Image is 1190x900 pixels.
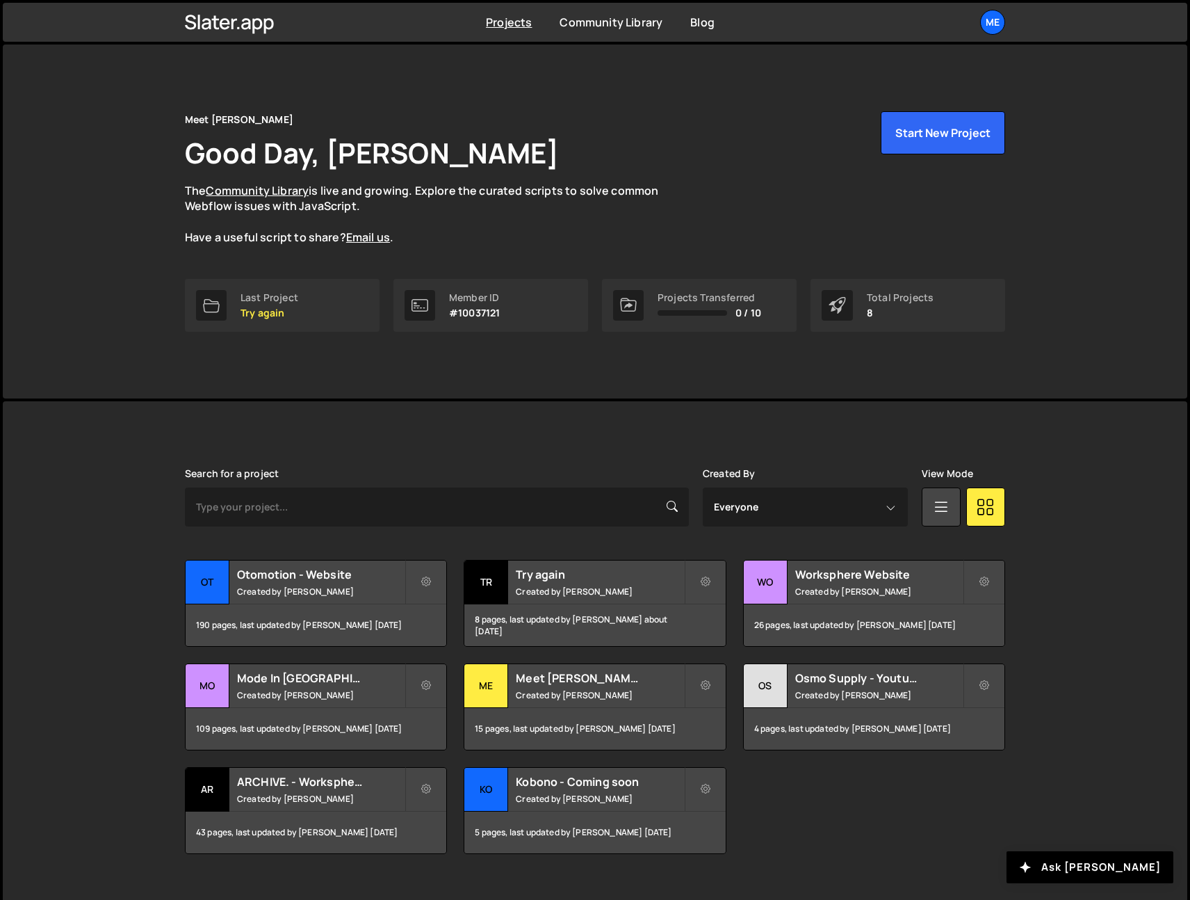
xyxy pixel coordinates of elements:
a: AR ARCHIVE. - Worksphere Created by [PERSON_NAME] 43 pages, last updated by [PERSON_NAME] [DATE] [185,767,447,854]
input: Type your project... [185,488,689,527]
a: Mo Mode In [GEOGRAPHIC_DATA] Created by [PERSON_NAME] 109 pages, last updated by [PERSON_NAME] [D... [185,664,447,750]
h2: Mode In [GEOGRAPHIC_DATA] [237,670,405,686]
div: Total Projects [867,292,934,303]
a: Blog [690,15,715,30]
div: 8 pages, last updated by [PERSON_NAME] about [DATE] [464,604,725,646]
div: 4 pages, last updated by [PERSON_NAME] [DATE] [744,708,1004,750]
p: #10037121 [449,307,500,319]
button: Ask [PERSON_NAME] [1006,851,1173,883]
a: Me [980,10,1005,35]
div: Tr [464,561,508,604]
h2: Otomotion - Website [237,567,405,582]
div: 5 pages, last updated by [PERSON_NAME] [DATE] [464,812,725,853]
h2: Osmo Supply - Youtube [795,670,963,686]
label: Created By [703,468,756,479]
a: Me Meet [PERSON_NAME]™ Created by [PERSON_NAME] 15 pages, last updated by [PERSON_NAME] [DATE] [464,664,726,750]
a: Tr Try again Created by [PERSON_NAME] 8 pages, last updated by [PERSON_NAME] about [DATE] [464,560,726,647]
div: Last Project [241,292,298,303]
a: Last Project Try again [185,279,380,332]
label: Search for a project [185,468,279,479]
div: Member ID [449,292,500,303]
small: Created by [PERSON_NAME] [237,689,405,701]
small: Created by [PERSON_NAME] [516,689,683,701]
a: Projects [486,15,532,30]
h2: Meet [PERSON_NAME]™ [516,670,683,686]
div: Projects Transferred [658,292,761,303]
div: Mo [186,664,229,708]
h1: Good Day, [PERSON_NAME] [185,134,559,172]
p: Try again [241,307,298,319]
small: Created by [PERSON_NAME] [237,586,405,597]
small: Created by [PERSON_NAME] [516,586,683,597]
p: The is live and growing. Explore the curated scripts to solve common Webflow issues with JavaScri... [185,183,685,246]
a: Ot Otomotion - Website Created by [PERSON_NAME] 190 pages, last updated by [PERSON_NAME] [DATE] [185,560,447,647]
a: Community Library [560,15,662,30]
div: Os [744,664,788,708]
div: 43 pages, last updated by [PERSON_NAME] [DATE] [186,812,446,853]
small: Created by [PERSON_NAME] [237,793,405,805]
div: 15 pages, last updated by [PERSON_NAME] [DATE] [464,708,725,750]
div: 109 pages, last updated by [PERSON_NAME] [DATE] [186,708,446,750]
button: Start New Project [881,111,1005,154]
label: View Mode [922,468,973,479]
a: Ko Kobono - Coming soon Created by [PERSON_NAME] 5 pages, last updated by [PERSON_NAME] [DATE] [464,767,726,854]
p: 8 [867,307,934,319]
h2: Kobono - Coming soon [516,774,683,789]
a: Wo Worksphere Website Created by [PERSON_NAME] 26 pages, last updated by [PERSON_NAME] [DATE] [743,560,1005,647]
div: 190 pages, last updated by [PERSON_NAME] [DATE] [186,604,446,646]
h2: ARCHIVE. - Worksphere [237,774,405,789]
div: Wo [744,561,788,604]
div: Me [464,664,508,708]
h2: Worksphere Website [795,567,963,582]
div: Ko [464,768,508,812]
div: Ot [186,561,229,604]
div: 26 pages, last updated by [PERSON_NAME] [DATE] [744,604,1004,646]
a: Email us [346,230,390,245]
small: Created by [PERSON_NAME] [795,586,963,597]
div: Meet [PERSON_NAME] [185,111,293,128]
h2: Try again [516,567,683,582]
a: Community Library [206,183,309,198]
div: AR [186,768,229,812]
span: 0 / 10 [735,307,761,319]
a: Os Osmo Supply - Youtube Created by [PERSON_NAME] 4 pages, last updated by [PERSON_NAME] [DATE] [743,664,1005,750]
small: Created by [PERSON_NAME] [516,793,683,805]
small: Created by [PERSON_NAME] [795,689,963,701]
